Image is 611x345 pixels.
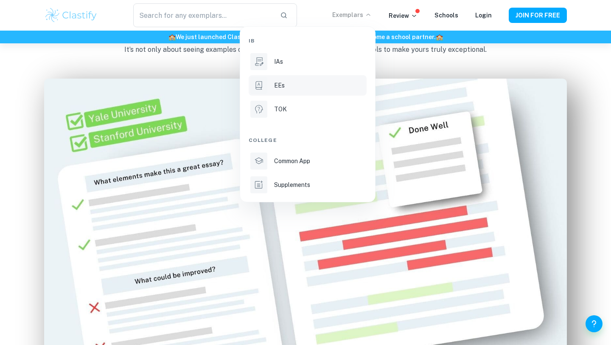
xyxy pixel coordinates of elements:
[249,175,367,195] a: Supplements
[249,136,277,144] span: College
[249,75,367,96] a: EEs
[274,180,310,189] p: Supplements
[274,57,283,66] p: IAs
[249,151,367,171] a: Common App
[274,81,285,90] p: EEs
[249,37,255,45] span: IB
[249,99,367,119] a: TOK
[274,156,310,166] p: Common App
[274,105,287,114] p: TOK
[249,51,367,72] a: IAs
